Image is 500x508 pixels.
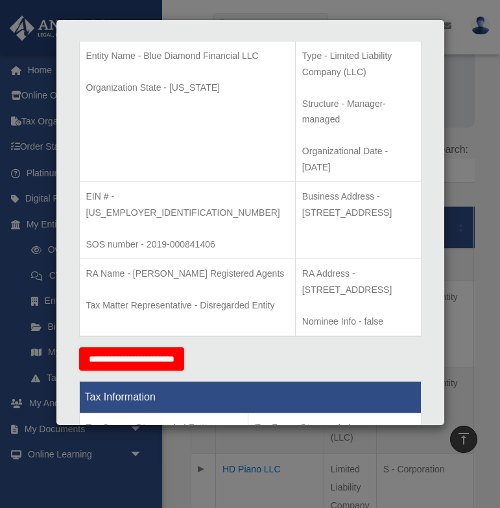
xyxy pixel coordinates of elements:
[86,80,289,96] p: Organization State - [US_STATE]
[302,96,414,128] p: Structure - Manager-managed
[255,420,414,436] p: Tax Form - Disregarded
[86,48,289,64] p: Entity Name - Blue Diamond Financial LLC
[302,314,414,330] p: Nominee Info - false
[302,266,414,297] p: RA Address - [STREET_ADDRESS]
[86,189,289,220] p: EIN # - [US_EMPLOYER_IDENTIFICATION_NUMBER]
[86,266,289,282] p: RA Name - [PERSON_NAME] Registered Agents
[302,143,414,175] p: Organizational Date - [DATE]
[86,420,242,436] p: Tax Status - Disregarded Entity
[79,382,421,413] th: Tax Information
[302,189,414,220] p: Business Address - [STREET_ADDRESS]
[86,297,289,314] p: Tax Matter Representative - Disregarded Entity
[302,48,414,80] p: Type - Limited Liability Company (LLC)
[86,237,289,253] p: SOS number - 2019-000841406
